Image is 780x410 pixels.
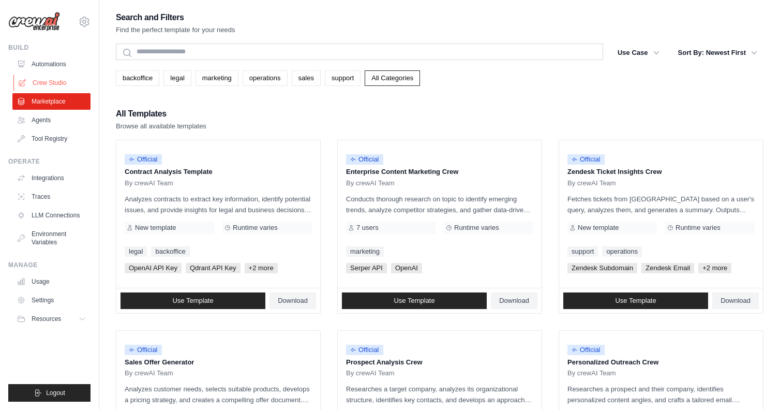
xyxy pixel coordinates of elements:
p: Browse all available templates [116,121,206,131]
span: By crewAI Team [125,369,173,377]
span: OpenAI [391,263,422,273]
h2: All Templates [116,107,206,121]
p: Sales Offer Generator [125,357,312,368]
p: Enterprise Content Marketing Crew [346,167,533,177]
span: By crewAI Team [125,179,173,187]
span: Official [567,345,605,355]
p: Fetches tickets from [GEOGRAPHIC_DATA] based on a user's query, analyzes them, and generates a su... [567,194,755,215]
a: legal [163,70,191,86]
div: Operate [8,157,91,166]
a: backoffice [116,70,159,86]
a: sales [292,70,321,86]
p: Prospect Analysis Crew [346,357,533,368]
img: Logo [8,12,60,32]
a: Automations [12,56,91,72]
a: Download [269,292,316,309]
span: Logout [46,389,65,397]
p: Researches a target company, analyzes its organizational structure, identifies key contacts, and ... [346,384,533,405]
a: Agents [12,112,91,128]
span: Runtime varies [233,224,278,232]
span: Official [346,154,383,165]
span: OpenAI API Key [125,263,182,273]
p: Find the perfect template for your needs [116,25,235,35]
a: Use Template [121,292,265,309]
span: 7 users [356,224,379,232]
span: Official [125,345,162,355]
a: Traces [12,188,91,205]
span: Runtime varies [676,224,721,232]
a: Environment Variables [12,226,91,251]
span: By crewAI Team [567,179,616,187]
button: Resources [12,311,91,327]
a: marketing [196,70,238,86]
span: Resources [32,315,61,323]
h2: Search and Filters [116,10,235,25]
a: Tool Registry [12,130,91,147]
a: Marketplace [12,93,91,110]
a: operations [602,246,642,257]
span: Official [346,345,383,355]
span: Use Template [615,297,656,305]
button: Logout [8,384,91,402]
a: LLM Connections [12,207,91,224]
a: support [325,70,361,86]
a: Download [712,292,759,309]
a: marketing [346,246,384,257]
div: Build [8,43,91,52]
p: Analyzes contracts to extract key information, identify potential issues, and provide insights fo... [125,194,312,215]
a: Download [491,292,537,309]
span: +2 more [245,263,278,273]
span: Official [125,154,162,165]
a: support [567,246,598,257]
span: Download [721,297,751,305]
a: Integrations [12,170,91,186]
p: Contract Analysis Template [125,167,312,177]
a: operations [243,70,288,86]
button: Use Case [611,43,666,62]
p: Analyzes customer needs, selects suitable products, develops a pricing strategy, and creates a co... [125,384,312,405]
span: New template [578,224,619,232]
span: Runtime varies [454,224,499,232]
span: Qdrant API Key [186,263,241,273]
p: Personalized Outreach Crew [567,357,755,368]
span: By crewAI Team [567,369,616,377]
span: By crewAI Team [346,369,395,377]
span: +2 more [698,263,731,273]
a: Usage [12,273,91,290]
span: Zendesk Subdomain [567,263,637,273]
a: Use Template [563,292,708,309]
span: Official [567,154,605,165]
a: All Categories [365,70,420,86]
a: Crew Studio [13,75,92,91]
span: Serper API [346,263,387,273]
span: By crewAI Team [346,179,395,187]
span: Use Template [394,297,434,305]
span: Download [499,297,529,305]
div: Manage [8,261,91,269]
a: Settings [12,292,91,309]
a: backoffice [151,246,189,257]
p: Researches a prospect and their company, identifies personalized content angles, and crafts a tai... [567,384,755,405]
span: Zendesk Email [641,263,694,273]
span: New template [135,224,176,232]
p: Zendesk Ticket Insights Crew [567,167,755,177]
p: Conducts thorough research on topic to identify emerging trends, analyze competitor strategies, a... [346,194,533,215]
span: Download [278,297,308,305]
span: Use Template [172,297,213,305]
a: legal [125,246,147,257]
button: Sort By: Newest First [672,43,763,62]
a: Use Template [342,292,487,309]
